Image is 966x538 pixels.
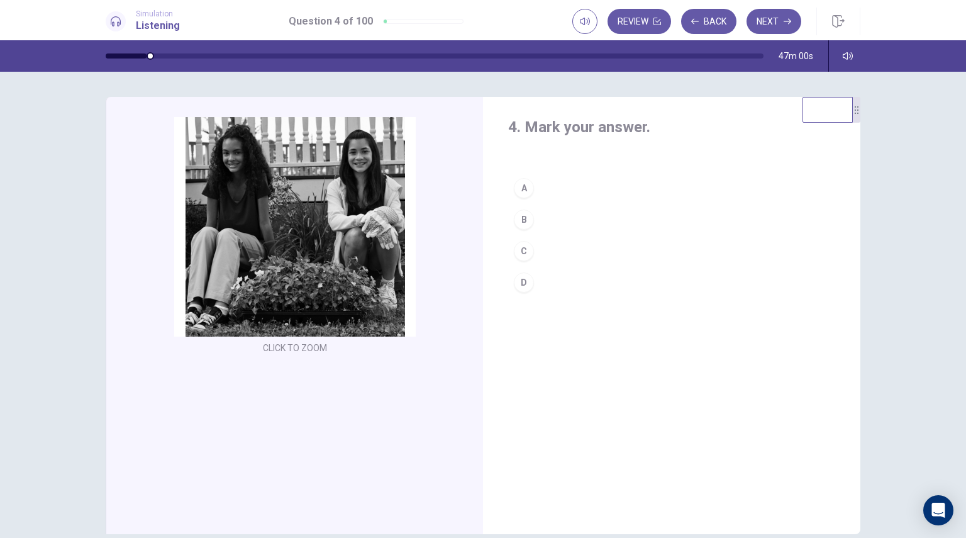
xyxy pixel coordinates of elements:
div: C [514,241,534,261]
button: Next [747,9,801,34]
div: Open Intercom Messenger [923,495,953,525]
h1: Question 4 of 100 [289,14,373,29]
span: 47m 00s [779,51,813,61]
button: A [508,172,835,204]
button: Review [608,9,671,34]
div: A [514,178,534,198]
h1: Listening [136,18,180,33]
div: B [514,210,534,230]
span: Simulation [136,9,180,18]
button: B [508,204,835,235]
button: D [508,267,835,298]
div: D [514,272,534,293]
button: C [508,235,835,267]
button: Back [681,9,736,34]
h4: 4. Mark your answer. [508,117,835,137]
